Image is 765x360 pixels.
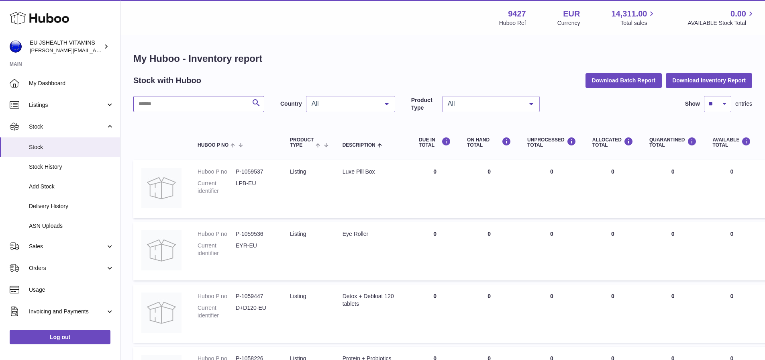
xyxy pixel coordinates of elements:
span: My Dashboard [29,80,114,87]
td: 0 [584,160,641,218]
span: ASN Uploads [29,222,114,230]
strong: 9427 [508,8,526,19]
h1: My Huboo - Inventory report [133,52,752,65]
span: Total sales [620,19,656,27]
label: Country [280,100,302,108]
a: 0.00 AVAILABLE Stock Total [687,8,755,27]
dd: P-1059536 [236,230,274,238]
span: Stock [29,123,106,131]
span: Sales [29,243,106,250]
td: 0 [705,160,759,218]
div: Luxe Pill Box [343,168,403,176]
td: 0 [519,222,584,280]
td: 0 [411,284,459,343]
span: All [310,100,379,108]
div: UNPROCESSED Total [527,137,576,148]
dt: Huboo P no [198,292,236,300]
div: Eye Roller [343,230,403,238]
span: 0 [671,231,675,237]
img: product image [141,292,182,333]
a: 14,311.00 Total sales [611,8,656,27]
span: Add Stock [29,183,114,190]
button: Download Inventory Report [666,73,752,88]
div: ON HAND Total [467,137,511,148]
img: product image [141,168,182,208]
span: Orders [29,264,106,272]
span: Description [343,143,375,148]
span: [PERSON_NAME][EMAIL_ADDRESS][DOMAIN_NAME] [30,47,161,53]
label: Show [685,100,700,108]
div: ALLOCATED Total [592,137,633,148]
h2: Stock with Huboo [133,75,201,86]
span: Stock [29,143,114,151]
dd: P-1059447 [236,292,274,300]
span: Usage [29,286,114,294]
span: Invoicing and Payments [29,308,106,315]
td: 0 [411,160,459,218]
span: Huboo P no [198,143,228,148]
span: listing [290,168,306,175]
dd: EYR-EU [236,242,274,257]
strong: EUR [563,8,580,19]
button: Download Batch Report [585,73,662,88]
td: 0 [584,222,641,280]
span: Product Type [290,137,314,148]
span: AVAILABLE Stock Total [687,19,755,27]
td: 0 [705,284,759,343]
td: 0 [519,160,584,218]
span: 0 [671,293,675,299]
img: product image [141,230,182,270]
td: 0 [459,160,519,218]
td: 0 [705,222,759,280]
label: Product Type [411,96,438,112]
dt: Current identifier [198,180,236,195]
span: Stock History [29,163,114,171]
dt: Current identifier [198,242,236,257]
dd: LPB-EU [236,180,274,195]
div: DUE IN TOTAL [419,137,451,148]
dt: Huboo P no [198,230,236,238]
span: All [446,100,523,108]
img: laura@jessicasepel.com [10,41,22,53]
dd: P-1059537 [236,168,274,176]
td: 0 [519,284,584,343]
span: 0 [671,168,675,175]
td: 0 [459,284,519,343]
span: Delivery History [29,202,114,210]
dt: Huboo P no [198,168,236,176]
div: Detox + Debloat 120 tablets [343,292,403,308]
span: 14,311.00 [611,8,647,19]
div: Currency [557,19,580,27]
dt: Current identifier [198,304,236,319]
div: EU JSHEALTH VITAMINS [30,39,102,54]
span: listing [290,293,306,299]
td: 0 [411,222,459,280]
span: 0.00 [730,8,746,19]
dd: D+D120-EU [236,304,274,319]
span: Listings [29,101,106,109]
td: 0 [459,222,519,280]
div: AVAILABLE Total [713,137,751,148]
span: listing [290,231,306,237]
td: 0 [584,284,641,343]
span: entries [735,100,752,108]
a: Log out [10,330,110,344]
div: Huboo Ref [499,19,526,27]
div: QUARANTINED Total [649,137,697,148]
